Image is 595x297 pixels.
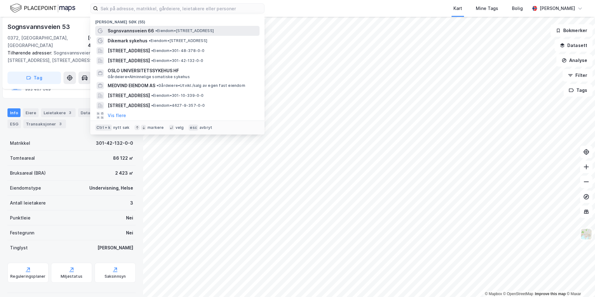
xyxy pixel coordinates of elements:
[7,22,71,32] div: Sognsvannsveien 53
[453,5,462,12] div: Kart
[512,5,523,12] div: Bolig
[176,125,184,130] div: velg
[10,139,30,147] div: Matrikkel
[57,121,63,127] div: 3
[555,39,593,52] button: Datasett
[130,199,133,207] div: 3
[23,120,66,128] div: Transaksjoner
[10,199,46,207] div: Antall leietakere
[98,4,264,13] input: Søk på adresse, matrikkel, gårdeiere, leietakere eller personer
[108,82,155,89] span: MEDVIND EIENDOM AS
[189,125,198,131] div: esc
[10,214,30,222] div: Punktleie
[23,108,39,117] div: Eiere
[556,54,593,67] button: Analyse
[10,229,34,237] div: Festegrunn
[7,108,21,117] div: Info
[563,69,593,82] button: Filter
[149,38,207,43] span: Eiendom • [STREET_ADDRESS]
[550,24,593,37] button: Bokmerker
[151,48,205,53] span: Eiendom • 301-48-378-0-0
[108,37,148,45] span: Dikemark sykehus
[7,72,61,84] button: Tag
[96,139,133,147] div: 301-42-132-0-0
[10,274,45,279] div: Reguleringsplaner
[580,228,592,240] img: Z
[148,125,164,130] div: markere
[61,274,82,279] div: Miljøstatus
[78,108,101,117] div: Datasett
[108,74,190,79] span: Gårdeiere • Alminnelige somatiske sykehus
[476,5,498,12] div: Mine Tags
[7,49,131,64] div: Sognsvannsveien 55, [STREET_ADDRESS], [STREET_ADDRESS]
[151,103,205,108] span: Eiendom • 4627-9-357-0-0
[97,244,133,252] div: [PERSON_NAME]
[151,58,204,63] span: Eiendom • 301-42-132-0-0
[155,28,157,33] span: •
[151,48,153,53] span: •
[95,125,112,131] div: Ctrl + k
[7,50,54,55] span: Tilhørende adresser:
[89,184,133,192] div: Undervisning, Helse
[157,83,245,88] span: Gårdeiere • Utvikl./salg av egen fast eiendom
[151,93,204,98] span: Eiendom • 301-10-339-0-0
[90,15,265,26] div: [PERSON_NAME] søk (55)
[10,169,46,177] div: Bruksareal (BRA)
[113,125,130,130] div: nytt søk
[149,38,151,43] span: •
[108,27,154,35] span: Sognsvannsveien 66
[10,184,41,192] div: Eiendomstype
[10,244,28,252] div: Tinglyst
[126,214,133,222] div: Nei
[108,102,150,109] span: [STREET_ADDRESS]
[108,67,257,74] span: OSLO UNIVERSITETSSYKEHUS HF
[108,47,150,54] span: [STREET_ADDRESS]
[41,108,76,117] div: Leietakere
[10,3,75,14] img: logo.f888ab2527a4732fd821a326f86c7f29.svg
[108,112,126,119] button: Vis flere
[67,110,73,116] div: 3
[10,154,35,162] div: Tomteareal
[485,292,502,296] a: Mapbox
[157,83,158,88] span: •
[199,125,212,130] div: avbryt
[113,154,133,162] div: 86 122 ㎡
[155,28,214,33] span: Eiendom • [STREET_ADDRESS]
[151,103,153,108] span: •
[151,93,153,98] span: •
[88,34,136,49] div: [GEOGRAPHIC_DATA], 42/132
[25,87,51,92] div: 993 467 049
[540,5,575,12] div: [PERSON_NAME]
[108,57,150,64] span: [STREET_ADDRESS]
[535,292,566,296] a: Improve this map
[126,229,133,237] div: Nei
[7,120,21,128] div: ESG
[151,58,153,63] span: •
[115,169,133,177] div: 2 423 ㎡
[564,267,595,297] iframe: Chat Widget
[564,84,593,97] button: Tags
[503,292,533,296] a: OpenStreetMap
[7,34,88,49] div: 0372, [GEOGRAPHIC_DATA], [GEOGRAPHIC_DATA]
[108,92,150,99] span: [STREET_ADDRESS]
[105,274,126,279] div: Saksinnsyn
